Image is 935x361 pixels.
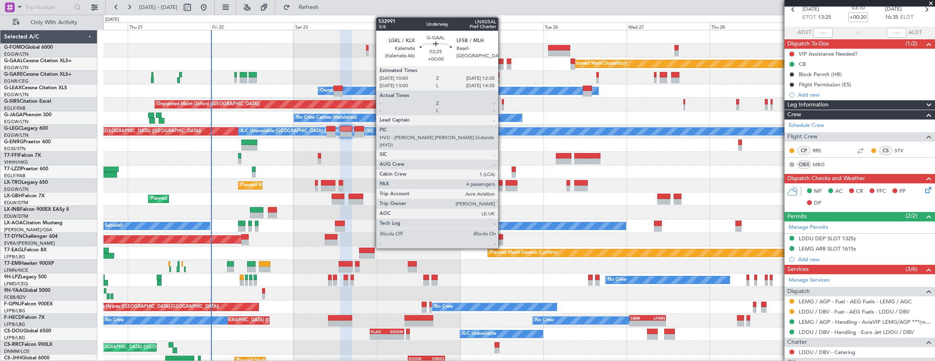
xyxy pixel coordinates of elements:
a: MBO [813,161,831,168]
span: Refresh [292,5,326,10]
div: [DATE] [105,16,119,23]
span: T7-EAGL [4,248,24,253]
div: Planned Maint Nice ([GEOGRAPHIC_DATA]) [151,193,242,205]
a: LFPB/LBG [4,254,25,260]
span: Services [787,265,809,274]
span: ATOT [798,29,811,37]
div: LDDU DEP SLOT 1325z [799,235,856,242]
div: Planned Maint [GEOGRAPHIC_DATA] ([GEOGRAPHIC_DATA]) [72,125,201,138]
a: T7-DYNChallenger 604 [4,234,58,239]
a: Manage Permits [789,223,828,232]
span: 9H-YAA [4,288,22,293]
div: EGGW [409,356,426,361]
span: Only With Activity [21,20,86,25]
span: T7-DYN [4,234,22,239]
a: F-GPNJFalcon 900EX [4,302,53,307]
span: T7-FFI [4,153,18,158]
div: No Crew [608,274,627,286]
div: No Crew [105,314,124,327]
a: T7-EMIHawker 900XP [4,261,54,266]
div: LFMN [648,316,665,320]
a: T7-LZZIPraetor 600 [4,167,48,171]
span: 13:25 [818,14,831,22]
div: Flight Permission (ES) [799,81,851,88]
div: - [630,321,647,326]
div: Thu 21 [128,23,211,30]
a: CS-DOUGlobal 6500 [4,329,51,334]
span: Dispatch Checks and Weather [787,174,865,183]
a: EGLF/FAB [4,173,25,179]
span: Flight Crew [787,132,818,142]
a: 9H-LPZLegacy 500 [4,275,47,280]
a: LDDU / DBV - Handling - Euro Jet LDDU / DBV [799,329,914,336]
a: LDDU / DBV - Fuel - AEG Fuels - LDDU / DBV [799,308,910,315]
span: F-HECD [4,315,22,320]
div: No Crew [535,314,554,327]
a: RRS [813,147,831,154]
div: No Crew [434,301,453,313]
span: [DATE] [885,5,902,14]
a: EVRA/[PERSON_NAME] [4,240,55,246]
span: CS-DOU [4,329,23,334]
div: Wed 27 [627,23,710,30]
a: LEMG / AGP - Handling - AviaVIP LEMG/AGP ***(my handling)*** [799,318,931,325]
div: SBBR [630,316,647,320]
span: (1/2) [906,39,917,48]
a: G-FOMOGlobal 6000 [4,45,53,50]
span: MF [814,187,822,196]
a: G-JAGAPhenom 300 [4,113,52,117]
a: EGGW/LTN [4,186,29,192]
span: ETOT [802,14,816,22]
div: No Crew Cannes (Mandelieu) [296,112,357,124]
div: AOG Maint Hyères ([GEOGRAPHIC_DATA]-[GEOGRAPHIC_DATA]) [81,301,219,313]
a: G-GAALCessna Citation XLS+ [4,59,72,63]
a: Manage Services [789,276,829,284]
a: LFPB/LBG [4,321,25,327]
div: CS [879,146,892,155]
span: LX-GBH [4,194,22,199]
a: EGGW/LTN [4,51,29,57]
a: LX-GBHFalcon 7X [4,194,45,199]
span: LX-TRO [4,180,22,185]
div: Add new [798,91,931,98]
span: CR [856,187,863,196]
div: No Crew Sabadell [85,220,123,232]
div: OBX [797,160,811,169]
div: - [371,334,387,339]
div: A/C Unavailable [462,328,496,340]
div: CB [799,61,806,68]
a: 9H-YAAGlobal 5000 [4,288,50,293]
a: LX-TROLegacy 650 [4,180,48,185]
a: G-ENRGPraetor 600 [4,140,51,144]
a: EGLF/FAB [4,105,25,111]
span: G-GARE [4,72,23,77]
a: STV [895,147,913,154]
a: FCBB/BZV [4,294,26,300]
span: Permits [787,212,807,221]
span: G-LEAX [4,86,22,90]
div: A/C Unavailable [GEOGRAPHIC_DATA] ([GEOGRAPHIC_DATA]) [240,125,373,138]
span: T7-EMI [4,261,20,266]
div: KRNO [426,356,444,361]
a: T7-FFIFalcon 7X [4,153,41,158]
a: EDLW/DTM [4,213,28,219]
div: Sun 24 [377,23,460,30]
div: Thu 28 [710,23,793,30]
span: CS-JHH [4,356,22,361]
a: VHHH/HKG [4,159,28,165]
div: No Crew Sabadell [462,220,500,232]
a: G-SIRSCitation Excel [4,99,51,104]
div: Block Permit (HR) [799,71,842,78]
div: Fri 22 [211,23,294,30]
a: EDLW/DTM [4,200,28,206]
span: FFC [877,187,886,196]
div: Add new [798,256,931,263]
div: LEMG ARR SLOT 1615z [799,245,856,252]
a: [PERSON_NAME]/QSA [4,227,52,233]
button: Only With Activity [9,16,89,29]
a: LFMD/CEQ [4,281,28,287]
div: Planned Maint Dusseldorf [573,58,627,70]
div: VIP Assistance Needed? [799,50,858,57]
span: (3/6) [906,265,917,273]
span: Dispatch To-Dos [787,39,829,49]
